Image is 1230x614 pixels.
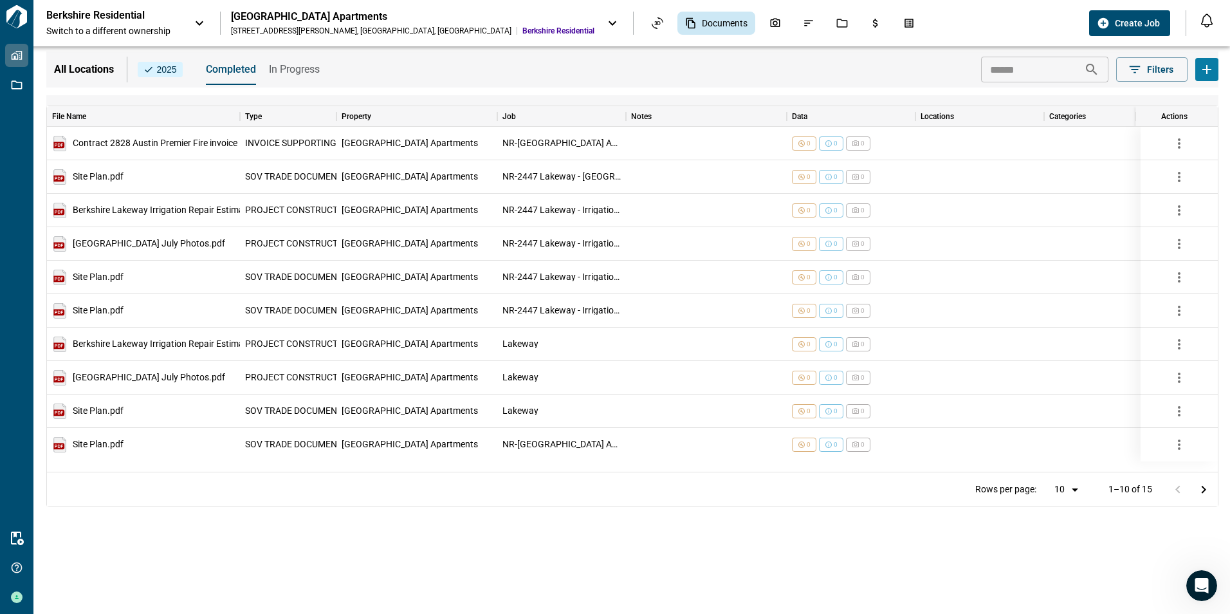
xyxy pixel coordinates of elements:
[807,441,811,449] span: 0
[502,239,621,248] div: NR-2447 Lakeway - Irrigation repairs - 2025
[245,206,403,214] span: PROJECT CONSTRUCTION DOCUMENT
[193,54,320,85] div: base tabs
[1197,10,1217,31] button: Open notification feed
[1049,106,1086,127] div: Categories
[206,63,256,76] span: Completed
[262,107,280,126] button: Sort
[73,172,124,181] span: Site Plan.pdf
[1195,58,1218,81] button: Upload documents
[502,106,516,127] div: Job
[73,139,281,147] span: Contract 2828 Austin Premier Fire invoice 10503.pdf
[73,273,124,281] span: Site Plan.pdf
[631,106,652,127] div: Notes
[921,106,954,127] div: Locations
[502,373,538,382] div: Lakeway
[502,273,621,281] div: NR-2447 Lakeway - Irrigation repairs - 2025
[807,140,811,147] span: 0
[342,273,478,281] div: Berkshire Lakeway Apartments
[245,340,403,348] span: PROJECT CONSTRUCTION DOCUMENT
[829,12,856,34] div: Jobs
[502,340,538,348] div: Lakeway
[807,240,811,248] span: 0
[52,106,86,127] div: File Name
[342,139,478,147] div: Berkshire Lakeway Apartments
[54,62,114,77] p: All Locations
[861,307,865,315] span: 0
[143,63,178,76] span: 2025
[861,173,865,181] span: 0
[834,374,838,382] span: 0
[336,106,497,127] div: Property
[834,240,838,248] span: 0
[834,173,838,181] span: 0
[497,106,626,127] div: Job
[807,173,811,181] span: 0
[73,440,124,449] span: Site Plan.pdf
[702,17,748,30] span: Documents
[269,63,320,76] span: In Progress
[502,306,621,315] div: NR-2447 Lakeway - Irrigation Repairs - 2025 - 0
[522,26,594,36] span: Berkshire Residential
[895,12,922,34] div: Takeoff Center
[245,273,342,281] span: SOV TRADE DOCUMENT
[807,207,811,214] span: 0
[342,407,478,415] div: Berkshire Lakeway Apartments
[245,407,342,415] span: SOV TRADE DOCUMENT
[342,172,478,181] div: Berkshire Lakeway Apartments
[231,10,594,23] div: [GEOGRAPHIC_DATA] Apartments
[861,140,865,147] span: 0
[245,172,342,181] span: SOV TRADE DOCUMENT
[47,106,240,127] div: File Name
[1115,17,1160,30] span: Create Job
[245,440,342,449] span: SOV TRADE DOCUMENT
[245,139,387,147] span: INVOICE SUPPORTING DOCUMENT
[46,24,181,37] span: Switch to a different ownership
[1186,570,1217,601] iframe: Intercom live chat
[73,373,225,382] span: [GEOGRAPHIC_DATA] July Photos.pdf
[834,441,838,449] span: 0
[342,206,478,214] div: Berkshire Lakeway Apartments
[975,485,1036,494] p: Rows per page:
[502,139,621,147] div: NR-2211 Berkshire Lakeway Apartments - Backflows - 2025 - 002
[807,340,811,348] span: 0
[245,373,403,382] span: PROJECT CONSTRUCTION DOCUMENT
[502,172,621,181] div: NR-2447 Lakeway - Irrigation repairs - 2025 - 003
[231,26,511,36] div: [STREET_ADDRESS][PERSON_NAME] , [GEOGRAPHIC_DATA] , [GEOGRAPHIC_DATA]
[342,440,478,449] div: Berkshire Lakeway Apartments
[861,374,865,382] span: 0
[626,106,787,127] div: Notes
[807,274,811,281] span: 0
[342,239,478,248] div: Berkshire Lakeway Apartments
[138,62,183,77] button: 2025
[1108,485,1152,494] p: 1–10 of 15
[245,239,403,248] span: PROJECT CONSTRUCTION DOCUMENT
[245,106,262,127] div: Type
[502,407,538,415] div: Lakeway
[915,106,1044,127] div: Locations
[1044,106,1173,127] div: Categories
[342,373,478,382] div: Berkshire Lakeway Apartments
[861,274,865,281] span: 0
[1161,106,1188,127] div: Actions
[807,307,811,315] span: 0
[834,140,838,147] span: 0
[792,106,807,127] div: Data
[342,306,478,315] div: Berkshire Lakeway Apartments
[86,107,104,126] button: Sort
[73,239,225,248] span: [GEOGRAPHIC_DATA] July Photos.pdf
[644,12,671,34] div: Asset View
[861,441,865,449] span: 0
[834,274,838,281] span: 0
[787,106,915,127] div: Data
[861,407,865,415] span: 0
[502,440,621,449] div: NR-2211 Berkshire Lakeway Apartments - Backflows - 2025 - 002
[342,106,371,127] div: Property
[834,340,838,348] span: 0
[73,206,296,214] span: Berkshire Lakeway Irrigation Repair Estimate [DATE].pdf
[1116,57,1188,82] button: Filters
[73,306,124,315] span: Site Plan.pdf
[1049,480,1080,499] div: 10
[807,374,811,382] span: 0
[73,407,124,415] span: Site Plan.pdf
[1135,106,1213,127] div: Actions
